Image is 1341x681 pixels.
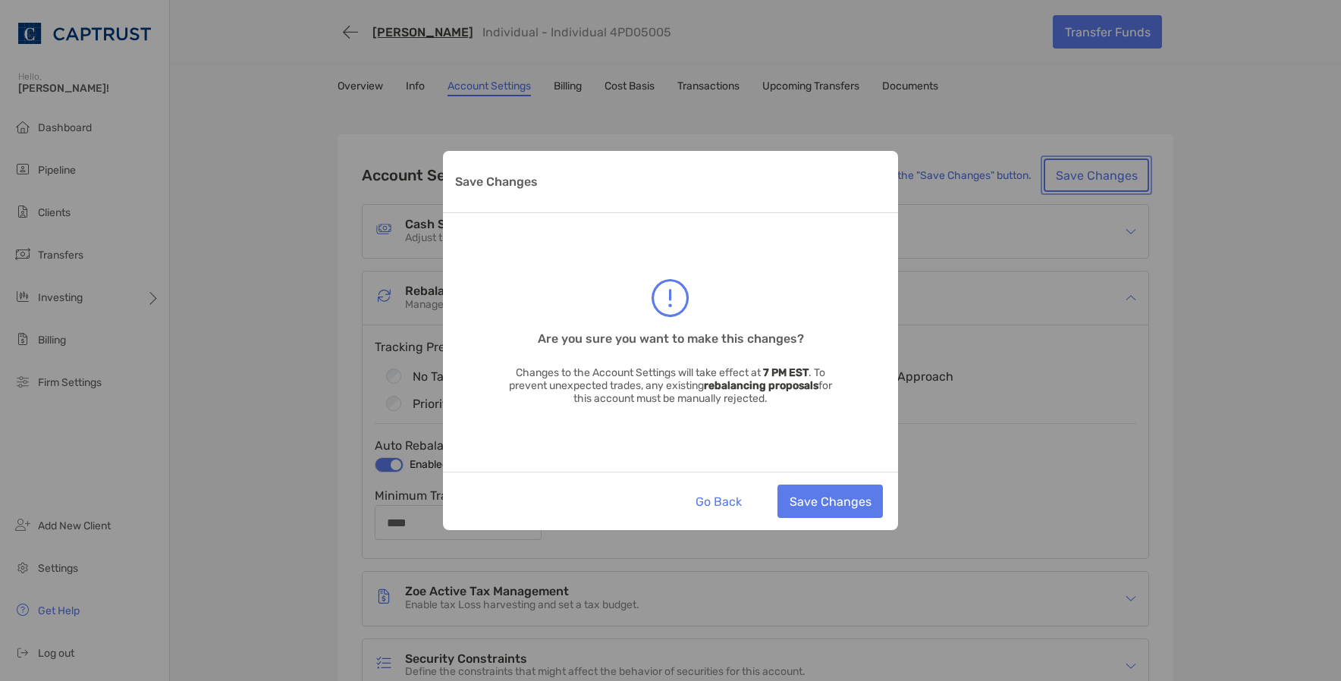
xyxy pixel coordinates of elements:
button: Save Changes [777,485,883,518]
p: Changes to the Account Settings will take effect at . To prevent unexpected trades, any existing ... [507,366,834,405]
h3: Are you sure you want to make this changes? [538,330,804,348]
p: Save Changes [455,172,538,191]
button: Go Back [683,485,753,518]
strong: rebalancing proposals [704,379,818,392]
strong: 7 PM EST [763,366,809,379]
div: Save Changes [443,151,898,530]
